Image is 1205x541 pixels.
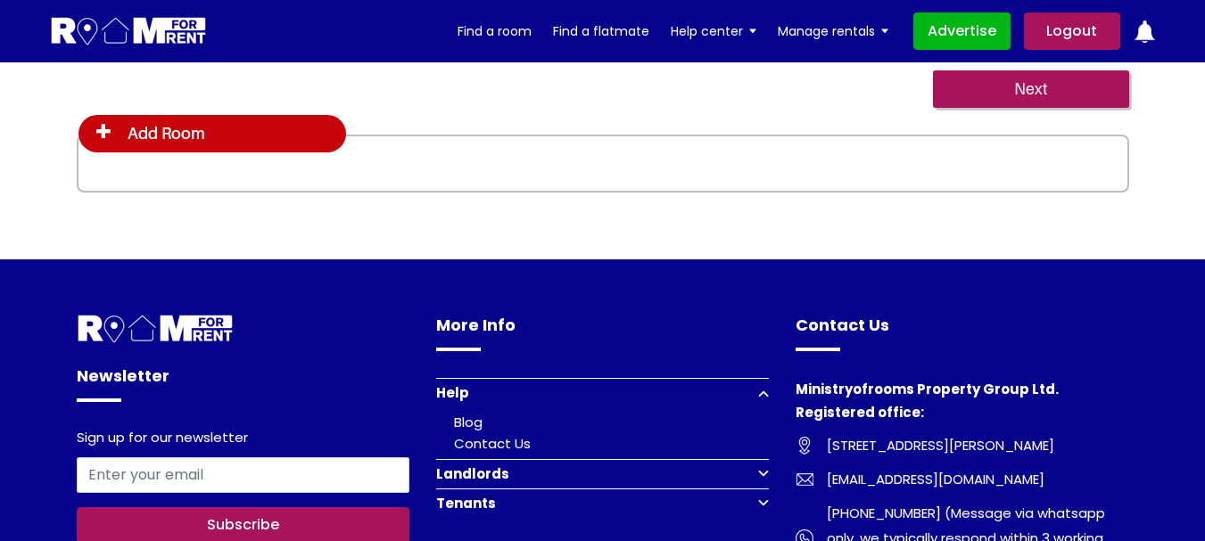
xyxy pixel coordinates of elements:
a: Find a flatmate [553,18,649,45]
input: Enter your email [77,457,409,493]
a: Find a room [458,18,532,45]
button: Landlords [436,459,769,488]
button: Tenants [436,488,769,518]
a: [EMAIL_ADDRESS][DOMAIN_NAME] [796,467,1128,492]
a: Manage rentals [778,18,888,45]
button: Help [436,378,769,407]
img: Room For Rent [796,471,813,488]
img: Room For Rent [796,437,813,455]
a: Contact Us [454,434,531,453]
label: Sign up for our newsletter [77,430,248,450]
a: [STREET_ADDRESS][PERSON_NAME] [796,433,1128,458]
img: ic-notification [1134,20,1156,43]
h4: Newsletter [77,364,409,402]
h4: More Info [436,313,769,351]
span: [STREET_ADDRESS][PERSON_NAME] [813,433,1054,458]
h4: Contact Us [796,313,1128,351]
input: Next [933,70,1129,108]
a: Blog [454,413,483,431]
h4: Ministryofrooms Property Group Ltd. Registered office: [796,378,1128,433]
h4: Add Room [114,115,284,152]
a: Help center [671,18,756,45]
span: [EMAIL_ADDRESS][DOMAIN_NAME] [813,467,1044,492]
a: Advertise [913,12,1011,50]
img: Room For Rent [77,313,235,346]
img: Logo for Room for Rent, featuring a welcoming design with a house icon and modern typography [50,15,208,48]
a: Logout [1024,12,1120,50]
